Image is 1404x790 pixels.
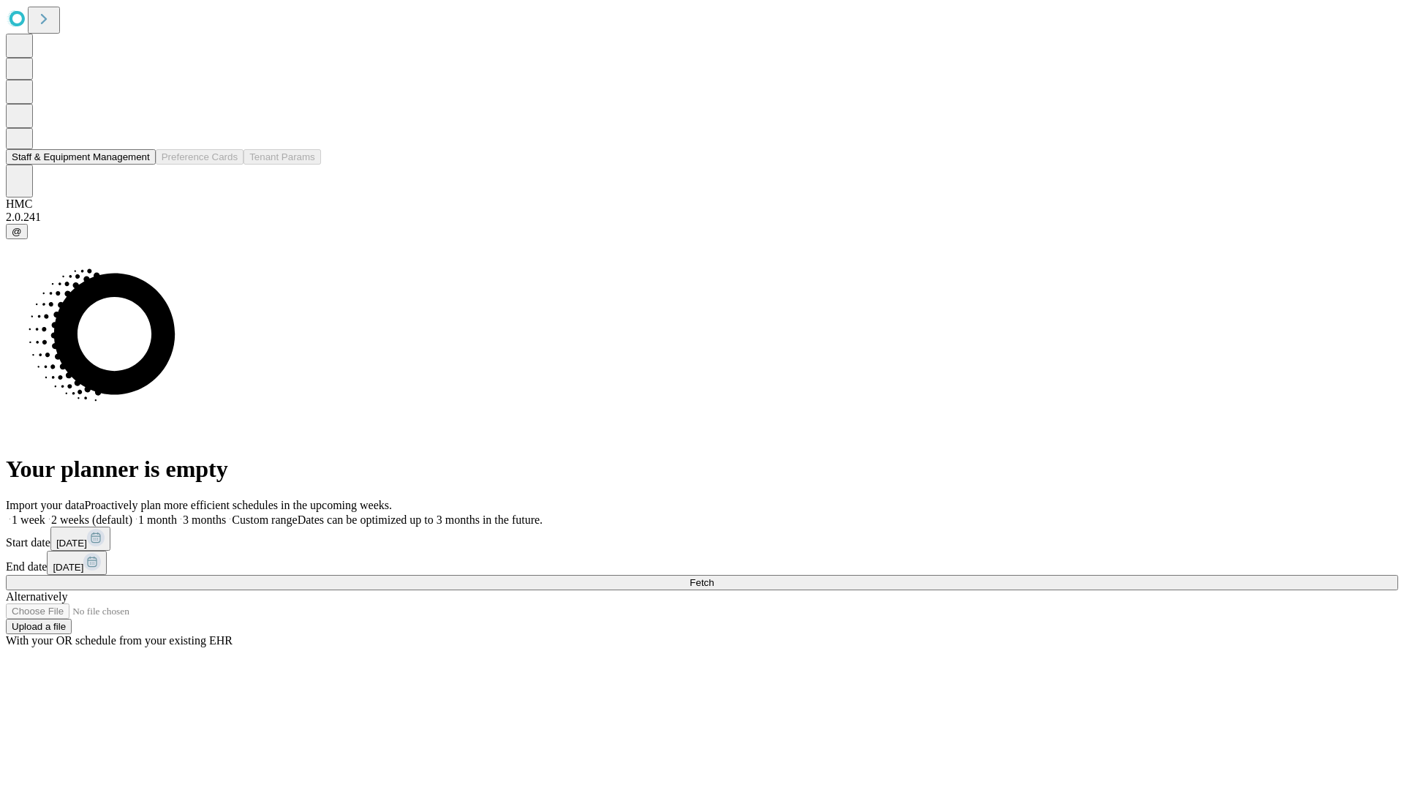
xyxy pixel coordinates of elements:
div: HMC [6,197,1398,211]
span: Dates can be optimized up to 3 months in the future. [298,513,543,526]
span: @ [12,226,22,237]
span: Import your data [6,499,85,511]
span: With your OR schedule from your existing EHR [6,634,233,647]
h1: Your planner is empty [6,456,1398,483]
button: Staff & Equipment Management [6,149,156,165]
span: [DATE] [53,562,83,573]
span: Proactively plan more efficient schedules in the upcoming weeks. [85,499,392,511]
span: Fetch [690,577,714,588]
span: 3 months [183,513,226,526]
button: [DATE] [50,527,110,551]
span: [DATE] [56,538,87,549]
button: [DATE] [47,551,107,575]
div: 2.0.241 [6,211,1398,224]
button: Tenant Params [244,149,321,165]
button: Fetch [6,575,1398,590]
span: 2 weeks (default) [51,513,132,526]
div: Start date [6,527,1398,551]
span: Alternatively [6,590,67,603]
div: End date [6,551,1398,575]
span: 1 month [138,513,177,526]
span: 1 week [12,513,45,526]
button: Upload a file [6,619,72,634]
span: Custom range [232,513,297,526]
button: Preference Cards [156,149,244,165]
button: @ [6,224,28,239]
